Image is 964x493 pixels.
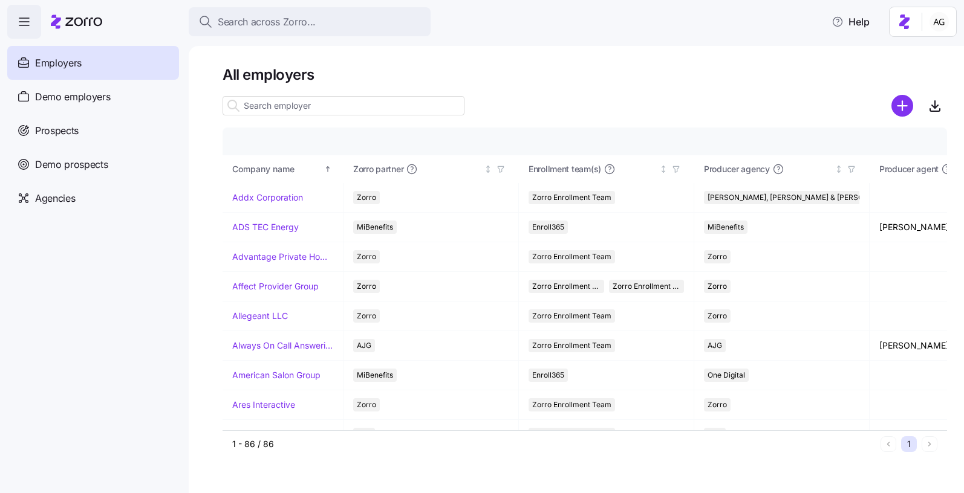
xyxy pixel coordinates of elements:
[35,123,79,138] span: Prospects
[708,221,744,234] span: MiBenefits
[822,10,879,34] button: Help
[532,250,611,263] span: Zorro Enrollment Team
[232,399,295,411] a: Ares Interactive
[232,280,319,292] a: Affect Provider Group
[353,163,403,175] span: Zorro partner
[357,309,376,323] span: Zorro
[189,7,431,36] button: Search across Zorro...
[7,181,179,215] a: Agencies
[659,165,668,173] div: Not sorted
[922,436,937,452] button: Next page
[532,428,611,441] span: Zorro Enrollment Team
[708,250,727,263] span: Zorro
[532,221,564,234] span: Enroll365
[344,155,519,183] th: Zorro partnerNot sorted
[357,369,393,382] span: MiBenefits
[357,221,393,234] span: MiBenefits
[357,250,376,263] span: Zorro
[232,369,321,381] a: American Salon Group
[532,339,611,352] span: Zorro Enrollment Team
[7,114,179,147] a: Prospects
[879,163,939,175] span: Producer agent
[232,192,303,204] a: Addx Corporation
[357,428,371,441] span: AJG
[35,191,75,206] span: Agencies
[232,221,299,233] a: ADS TEC Energy
[532,398,611,411] span: Zorro Enrollment Team
[901,436,917,452] button: 1
[232,251,333,263] a: Advantage Private Home Care
[223,96,464,115] input: Search employer
[708,398,727,411] span: Zorro
[532,309,611,323] span: Zorro Enrollment Team
[232,163,322,176] div: Company name
[7,80,179,114] a: Demo employers
[232,438,876,450] div: 1 - 86 / 86
[232,310,288,322] a: Allegeant LLC
[930,12,949,31] img: 5fc55c57e0610270ad857448bea2f2d5
[223,65,947,84] h1: All employers
[704,163,770,175] span: Producer agency
[708,309,727,323] span: Zorro
[708,191,896,204] span: [PERSON_NAME], [PERSON_NAME] & [PERSON_NAME]
[35,157,108,172] span: Demo prospects
[694,155,870,183] th: Producer agencyNot sorted
[708,280,727,293] span: Zorro
[613,280,681,293] span: Zorro Enrollment Experts
[357,398,376,411] span: Zorro
[532,280,601,293] span: Zorro Enrollment Team
[519,155,694,183] th: Enrollment team(s)Not sorted
[232,428,333,440] a: [PERSON_NAME] & [PERSON_NAME]'s
[232,340,333,352] a: Always On Call Answering Service
[7,147,179,181] a: Demo prospects
[357,339,371,352] span: AJG
[708,428,722,441] span: AJG
[7,46,179,80] a: Employers
[223,155,344,183] th: Company nameSorted ascending
[357,280,376,293] span: Zorro
[324,165,332,173] div: Sorted ascending
[529,163,601,175] span: Enrollment team(s)
[881,436,896,452] button: Previous page
[532,191,611,204] span: Zorro Enrollment Team
[484,165,492,173] div: Not sorted
[835,165,843,173] div: Not sorted
[35,56,82,71] span: Employers
[218,14,316,30] span: Search across Zorro...
[357,191,376,204] span: Zorro
[532,369,564,382] span: Enroll365
[832,14,870,29] span: Help
[708,369,745,382] span: One Digital
[708,339,722,352] span: AJG
[35,89,111,105] span: Demo employers
[891,95,913,117] svg: add icon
